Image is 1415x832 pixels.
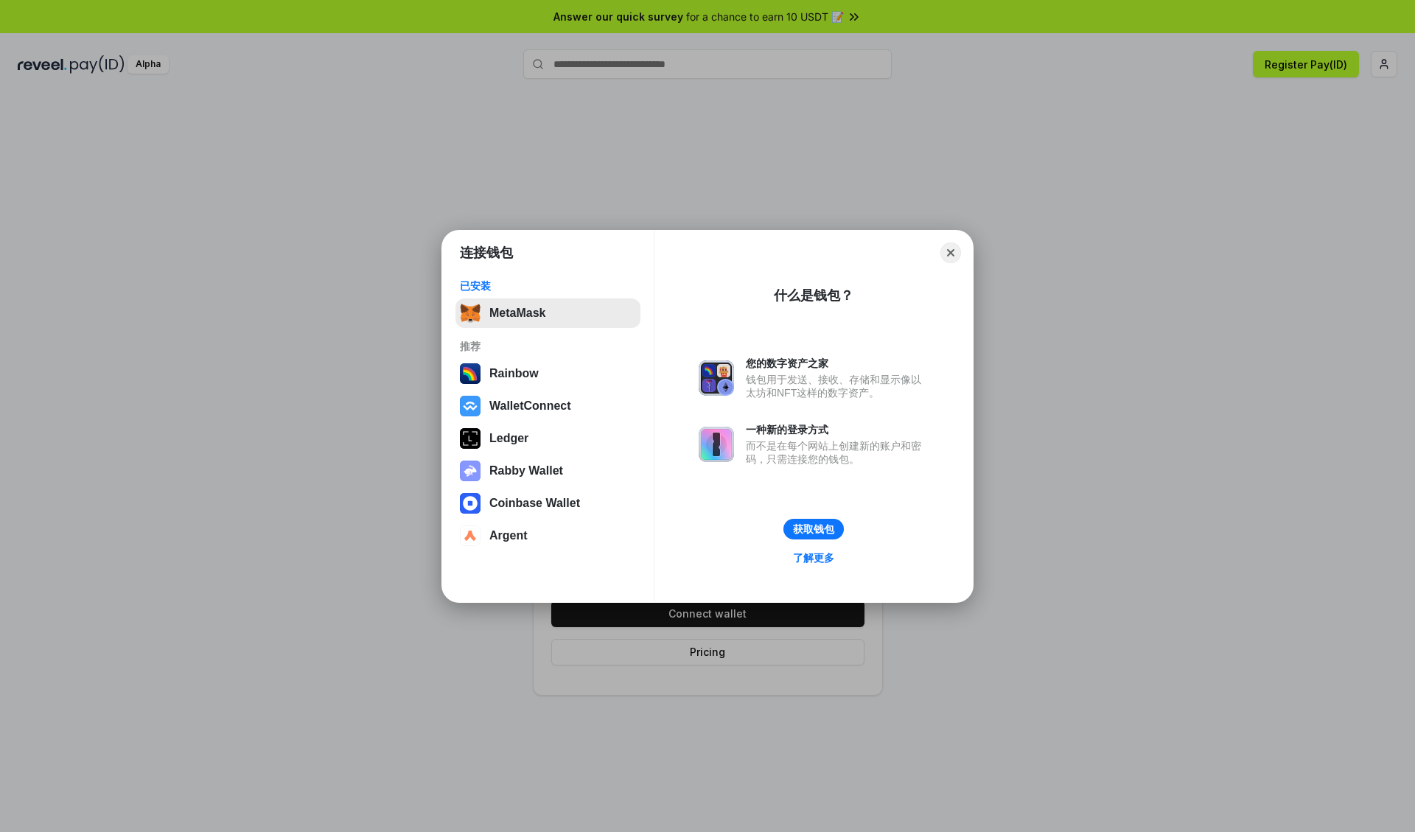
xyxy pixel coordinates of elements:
[455,359,640,388] button: Rainbow
[455,391,640,421] button: WalletConnect
[460,493,481,514] img: svg+xml,%3Csvg%20width%3D%2228%22%20height%3D%2228%22%20viewBox%3D%220%200%2028%2028%22%20fill%3D...
[489,399,571,413] div: WalletConnect
[774,287,853,304] div: 什么是钱包？
[940,242,961,263] button: Close
[746,357,929,370] div: 您的数字资产之家
[783,519,844,539] button: 获取钱包
[489,307,545,320] div: MetaMask
[699,427,734,462] img: svg+xml,%3Csvg%20xmlns%3D%22http%3A%2F%2Fwww.w3.org%2F2000%2Fsvg%22%20fill%3D%22none%22%20viewBox...
[746,439,929,466] div: 而不是在每个网站上创建新的账户和密码，只需连接您的钱包。
[455,456,640,486] button: Rabby Wallet
[460,396,481,416] img: svg+xml,%3Csvg%20width%3D%2228%22%20height%3D%2228%22%20viewBox%3D%220%200%2028%2028%22%20fill%3D...
[460,525,481,546] img: svg+xml,%3Csvg%20width%3D%2228%22%20height%3D%2228%22%20viewBox%3D%220%200%2028%2028%22%20fill%3D...
[489,464,563,478] div: Rabby Wallet
[489,367,539,380] div: Rainbow
[793,551,834,564] div: 了解更多
[489,529,528,542] div: Argent
[460,303,481,324] img: svg+xml,%3Csvg%20fill%3D%22none%22%20height%3D%2233%22%20viewBox%3D%220%200%2035%2033%22%20width%...
[455,298,640,328] button: MetaMask
[784,548,843,567] a: 了解更多
[793,522,834,536] div: 获取钱包
[460,244,513,262] h1: 连接钱包
[746,423,929,436] div: 一种新的登录方式
[460,340,636,353] div: 推荐
[489,497,580,510] div: Coinbase Wallet
[746,373,929,399] div: 钱包用于发送、接收、存储和显示像以太坊和NFT这样的数字资产。
[460,428,481,449] img: svg+xml,%3Csvg%20xmlns%3D%22http%3A%2F%2Fwww.w3.org%2F2000%2Fsvg%22%20width%3D%2228%22%20height%3...
[455,489,640,518] button: Coinbase Wallet
[460,461,481,481] img: svg+xml,%3Csvg%20xmlns%3D%22http%3A%2F%2Fwww.w3.org%2F2000%2Fsvg%22%20fill%3D%22none%22%20viewBox...
[460,279,636,293] div: 已安装
[460,363,481,384] img: svg+xml,%3Csvg%20width%3D%22120%22%20height%3D%22120%22%20viewBox%3D%220%200%20120%20120%22%20fil...
[699,360,734,396] img: svg+xml,%3Csvg%20xmlns%3D%22http%3A%2F%2Fwww.w3.org%2F2000%2Fsvg%22%20fill%3D%22none%22%20viewBox...
[455,424,640,453] button: Ledger
[489,432,528,445] div: Ledger
[455,521,640,550] button: Argent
